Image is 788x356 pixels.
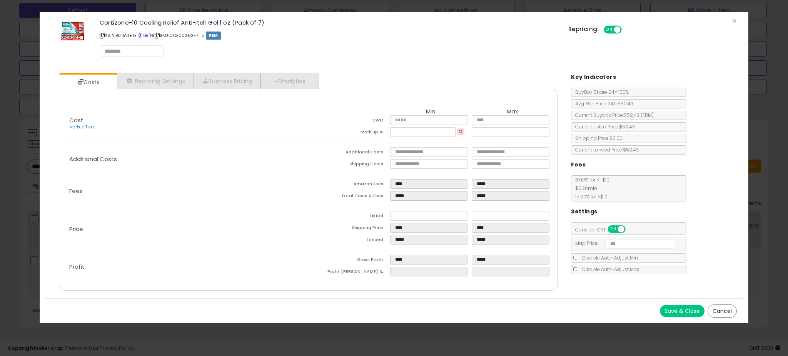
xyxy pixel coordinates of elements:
h5: Repricing: [568,26,599,32]
td: Shipping Price [308,223,390,235]
td: Amazon Fees [308,179,390,191]
h5: Fees [571,160,586,170]
td: Total Costs & Fees [308,191,390,203]
span: 8.00 % for <= $10 [571,176,609,200]
p: Fees [63,188,308,194]
span: $0.30 min [571,185,597,191]
h3: Cortizone-10 Cooling Relief Anti-Itch Gel 1 oz (Pack of 7) [100,20,557,25]
a: All offer listings [144,32,148,38]
p: ASIN: B01IAI1ETE | SKU: COE00362-7_d [100,29,557,42]
p: Additional Costs [63,156,308,162]
span: Disable Auto-Adjust Min [578,255,638,261]
p: Price [63,226,308,232]
span: BuyBox Share 24h: 100% [571,89,629,95]
h5: Key Indicators [571,72,616,82]
p: Cost [63,117,308,130]
span: $52.43 [624,112,654,118]
a: Analytics [260,73,317,89]
p: Profit [63,264,308,270]
th: Min [390,108,472,115]
h5: Settings [571,207,597,216]
a: Repricing Settings [117,73,193,89]
span: FBM [206,32,221,40]
a: BuyBox page [138,32,142,38]
span: Avg. Win Price 24h: $52.43 [571,100,633,107]
td: Profit [PERSON_NAME] % [308,267,390,279]
td: Gross Profit [308,255,390,267]
td: Listed [308,211,390,223]
td: Landed [308,235,390,247]
button: Save & Close [660,305,705,317]
a: Costs [59,75,116,90]
td: Mark up % [308,127,390,139]
span: Consider CPT: [571,226,636,233]
img: 514Kn75wdfL._SL60_.jpg [61,20,84,43]
td: Cost [308,115,390,127]
a: Business Pricing [193,73,260,89]
span: Current Listed Price: $52.43 [571,123,635,130]
span: ON [604,27,614,33]
span: Current Buybox Price: [571,112,654,118]
span: OFF [620,27,633,33]
span: Current Landed Price: $52.43 [571,146,639,153]
span: ON [608,226,618,233]
span: 15.00 % for > $10 [571,193,608,200]
a: Markup Tiers [69,124,95,130]
button: Cancel [708,304,737,318]
span: OFF [624,226,637,233]
span: ( FBM ) [641,112,654,118]
span: Map Price: [571,240,674,246]
a: Your listing only [149,32,153,38]
span: × [732,15,737,27]
td: Shipping Costs [308,159,390,171]
span: Disable Auto-Adjust Max [578,266,639,273]
td: Additional Costs [308,147,390,159]
span: Shipping Price: $0.00 [571,135,623,141]
th: Max [472,108,553,115]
